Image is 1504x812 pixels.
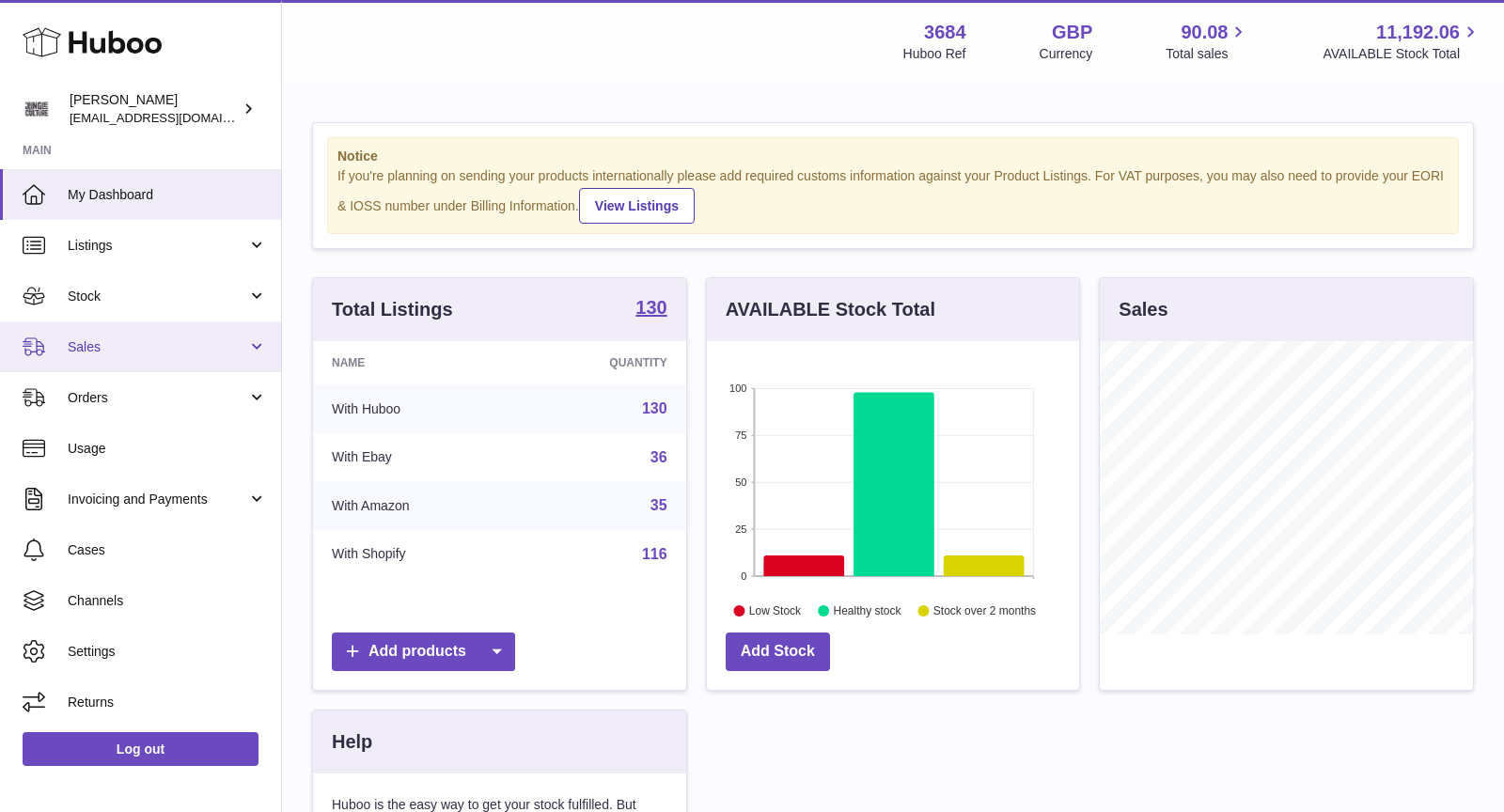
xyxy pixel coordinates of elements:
a: 116 [642,546,667,562]
a: View Listings [579,188,695,224]
h3: Total Listings [332,297,453,322]
span: Total sales [1166,45,1249,63]
span: My Dashboard [68,186,267,204]
strong: 3684 [924,20,966,45]
h3: AVAILABLE Stock Total [726,297,935,322]
div: [PERSON_NAME] [70,91,239,127]
a: 35 [650,497,667,513]
div: If you're planning on sending your products internationally please add required customs informati... [337,167,1449,224]
td: With Ebay [313,433,517,482]
h3: Sales [1119,297,1167,322]
text: Stock over 2 months [933,604,1036,617]
span: Returns [68,694,267,711]
span: Cases [68,541,267,559]
strong: GBP [1052,20,1092,45]
th: Quantity [517,341,686,384]
h3: Help [332,729,372,755]
div: Huboo Ref [903,45,966,63]
text: Low Stock [749,604,802,617]
span: AVAILABLE Stock Total [1323,45,1481,63]
span: [EMAIL_ADDRESS][DOMAIN_NAME] [70,110,276,125]
span: Listings [68,237,247,255]
td: With Shopify [313,530,517,579]
a: 36 [650,449,667,465]
span: Channels [68,592,267,610]
text: 25 [735,523,746,535]
span: 90.08 [1181,20,1228,45]
a: 90.08 Total sales [1166,20,1249,63]
strong: 130 [635,298,666,317]
a: 130 [642,400,667,416]
span: Settings [68,643,267,661]
text: Healthy stock [833,604,901,617]
a: 130 [635,298,666,320]
a: Log out [23,732,258,766]
text: 75 [735,429,746,441]
text: 50 [735,476,746,488]
text: 0 [741,570,746,582]
img: theinternationalventure@gmail.com [23,95,51,123]
text: 100 [729,383,746,394]
a: Add products [332,632,515,671]
td: With Amazon [313,481,517,530]
div: Currency [1040,45,1093,63]
a: Add Stock [726,632,830,671]
span: Usage [68,440,267,458]
span: Orders [68,389,247,407]
th: Name [313,341,517,384]
span: Stock [68,288,247,305]
strong: Notice [337,148,1449,165]
a: 11,192.06 AVAILABLE Stock Total [1323,20,1481,63]
span: Invoicing and Payments [68,491,247,508]
span: 11,192.06 [1376,20,1460,45]
td: With Huboo [313,384,517,433]
span: Sales [68,338,247,356]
